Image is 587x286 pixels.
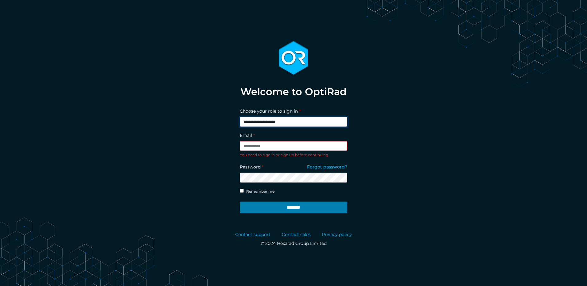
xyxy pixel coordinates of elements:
img: optirad_logo-13d80ebaeef41a0bd4daa28750046bb8215ff99b425e875e5b69abade74ad868.svg [279,41,308,75]
label: Choose your role to sign in [240,108,301,114]
label: Email [240,132,255,139]
a: Contact sales [282,231,311,238]
a: Forgot password? [307,164,347,173]
span: You need to sign in or sign up before continuing. [240,153,329,157]
label: Remember me [246,189,274,194]
a: Privacy policy [322,231,352,238]
label: Password [240,164,263,170]
p: © 2024 Hexarad Group Limited [235,240,352,247]
a: Contact support [235,231,270,238]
